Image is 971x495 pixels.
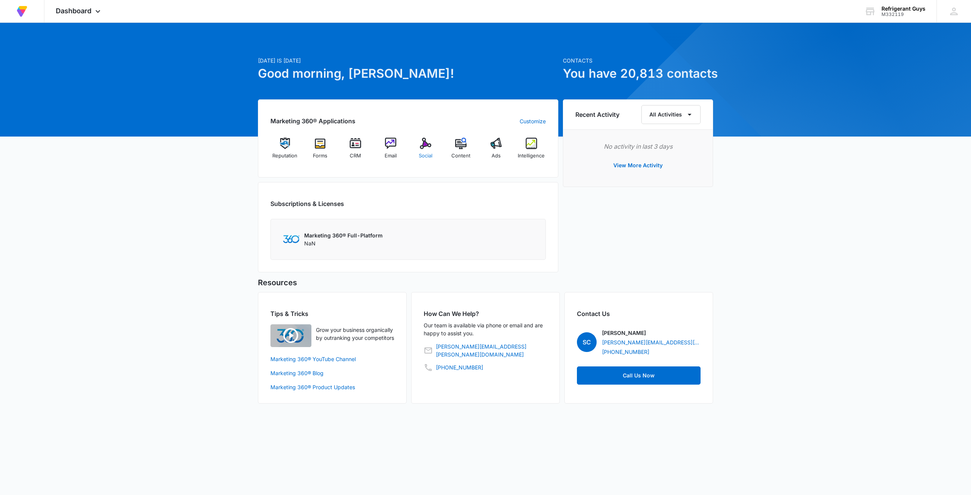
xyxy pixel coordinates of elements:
[270,138,300,165] a: Reputation
[436,343,547,358] a: [PERSON_NAME][EMAIL_ADDRESS][PERSON_NAME][DOMAIN_NAME]
[436,363,483,371] a: [PHONE_NUMBER]
[283,235,300,243] img: Marketing 360 Logo
[520,117,546,125] a: Customize
[304,231,383,239] p: Marketing 360® Full-Platform
[881,6,925,12] div: account name
[518,152,545,160] span: Intelligence
[602,329,646,337] p: [PERSON_NAME]
[306,138,335,165] a: Forms
[411,138,440,165] a: Social
[270,383,394,391] a: Marketing 360® Product Updates
[446,138,476,165] a: Content
[376,138,405,165] a: Email
[641,105,701,124] button: All Activities
[270,309,394,318] h2: Tips & Tricks
[606,156,670,174] button: View More Activity
[602,338,701,346] a: [PERSON_NAME][EMAIL_ADDRESS][PERSON_NAME][DOMAIN_NAME]
[304,231,383,247] div: NaN
[517,138,546,165] a: Intelligence
[350,152,361,160] span: CRM
[258,277,713,288] h5: Resources
[270,199,344,208] h2: Subscriptions & Licenses
[482,138,511,165] a: Ads
[577,332,597,352] span: SC
[313,152,327,160] span: Forms
[270,116,355,126] h2: Marketing 360® Applications
[563,57,713,64] p: Contacts
[563,64,713,83] h1: You have 20,813 contacts
[316,326,394,342] p: Grow your business organically by outranking your competitors
[602,348,649,356] a: [PHONE_NUMBER]
[881,12,925,17] div: account id
[272,152,297,160] span: Reputation
[419,152,432,160] span: Social
[270,355,394,363] a: Marketing 360® YouTube Channel
[492,152,501,160] span: Ads
[424,309,547,318] h2: How Can We Help?
[258,64,558,83] h1: Good morning, [PERSON_NAME]!
[270,324,311,347] img: Quick Overview Video
[15,5,29,18] img: Volusion
[577,309,701,318] h2: Contact Us
[577,366,701,385] a: Call Us Now
[258,57,558,64] p: [DATE] is [DATE]
[56,7,91,15] span: Dashboard
[341,138,370,165] a: CRM
[575,142,701,151] p: No activity in last 3 days
[451,152,470,160] span: Content
[270,369,394,377] a: Marketing 360® Blog
[424,321,547,337] p: Our team is available via phone or email and are happy to assist you.
[575,110,619,119] h6: Recent Activity
[385,152,397,160] span: Email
